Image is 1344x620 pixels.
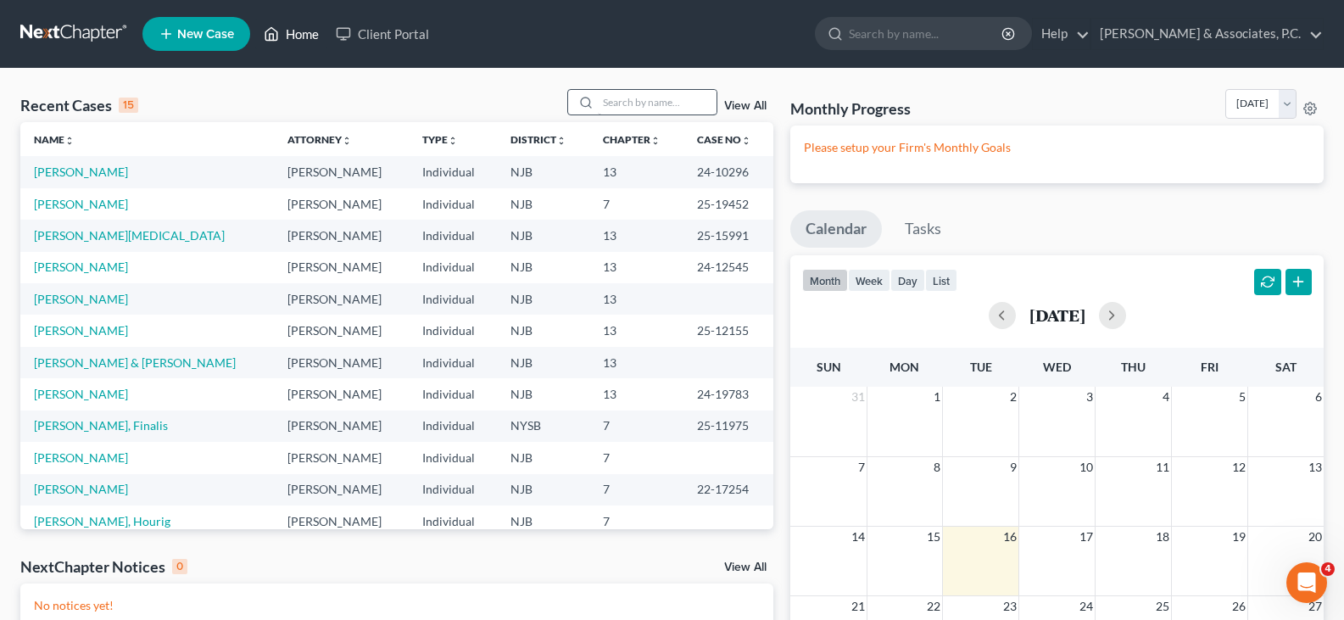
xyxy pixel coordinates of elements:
[20,556,187,577] div: NextChapter Notices
[589,474,683,505] td: 7
[890,269,925,292] button: day
[274,411,409,442] td: [PERSON_NAME]
[925,269,957,292] button: list
[1085,387,1095,407] span: 3
[409,442,497,473] td: Individual
[1275,360,1297,374] span: Sat
[1307,457,1324,478] span: 13
[1154,457,1171,478] span: 11
[497,347,589,378] td: NJB
[409,411,497,442] td: Individual
[683,315,773,346] td: 25-12155
[34,133,75,146] a: Nameunfold_more
[409,220,497,251] td: Individual
[34,597,760,614] p: No notices yet!
[1008,457,1018,478] span: 9
[1154,596,1171,617] span: 25
[422,133,458,146] a: Typeunfold_more
[589,156,683,187] td: 13
[274,220,409,251] td: [PERSON_NAME]
[741,136,751,146] i: unfold_more
[556,136,566,146] i: unfold_more
[497,505,589,537] td: NJB
[34,323,128,338] a: [PERSON_NAME]
[1161,387,1171,407] span: 4
[1154,527,1171,547] span: 18
[409,252,497,283] td: Individual
[64,136,75,146] i: unfold_more
[177,28,234,41] span: New Case
[1321,562,1335,576] span: 4
[34,482,128,496] a: [PERSON_NAME]
[970,360,992,374] span: Tue
[34,292,128,306] a: [PERSON_NAME]
[1121,360,1146,374] span: Thu
[589,188,683,220] td: 7
[850,387,867,407] span: 31
[589,252,683,283] td: 13
[510,133,566,146] a: Districtunfold_more
[1307,596,1324,617] span: 27
[1286,562,1327,603] iframe: Intercom live chat
[409,378,497,410] td: Individual
[932,387,942,407] span: 1
[1091,19,1323,49] a: [PERSON_NAME] & Associates, P.C.
[925,527,942,547] span: 15
[889,210,956,248] a: Tasks
[589,442,683,473] td: 7
[497,378,589,410] td: NJB
[1029,306,1085,324] h2: [DATE]
[683,411,773,442] td: 25-11975
[790,98,911,119] h3: Monthly Progress
[172,559,187,574] div: 0
[274,378,409,410] td: [PERSON_NAME]
[1230,527,1247,547] span: 19
[724,561,767,573] a: View All
[1001,596,1018,617] span: 23
[274,252,409,283] td: [PERSON_NAME]
[697,133,751,146] a: Case Nounfold_more
[589,411,683,442] td: 7
[1201,360,1219,374] span: Fri
[1008,387,1018,407] span: 2
[804,139,1310,156] p: Please setup your Firm's Monthly Goals
[589,220,683,251] td: 13
[598,90,717,115] input: Search by name...
[1307,527,1324,547] span: 20
[497,188,589,220] td: NJB
[274,442,409,473] td: [PERSON_NAME]
[255,19,327,49] a: Home
[409,474,497,505] td: Individual
[497,474,589,505] td: NJB
[850,527,867,547] span: 14
[409,505,497,537] td: Individual
[790,210,882,248] a: Calendar
[20,95,138,115] div: Recent Cases
[34,450,128,465] a: [PERSON_NAME]
[274,505,409,537] td: [PERSON_NAME]
[889,360,919,374] span: Mon
[119,98,138,113] div: 15
[497,220,589,251] td: NJB
[589,283,683,315] td: 13
[589,505,683,537] td: 7
[849,18,1004,49] input: Search by name...
[34,228,225,243] a: [PERSON_NAME][MEDICAL_DATA]
[274,188,409,220] td: [PERSON_NAME]
[1230,457,1247,478] span: 12
[274,283,409,315] td: [PERSON_NAME]
[448,136,458,146] i: unfold_more
[1078,527,1095,547] span: 17
[497,411,589,442] td: NYSB
[683,188,773,220] td: 25-19452
[274,347,409,378] td: [PERSON_NAME]
[327,19,438,49] a: Client Portal
[603,133,661,146] a: Chapterunfold_more
[409,347,497,378] td: Individual
[1033,19,1090,49] a: Help
[932,457,942,478] span: 8
[650,136,661,146] i: unfold_more
[34,260,128,274] a: [PERSON_NAME]
[1313,387,1324,407] span: 6
[497,283,589,315] td: NJB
